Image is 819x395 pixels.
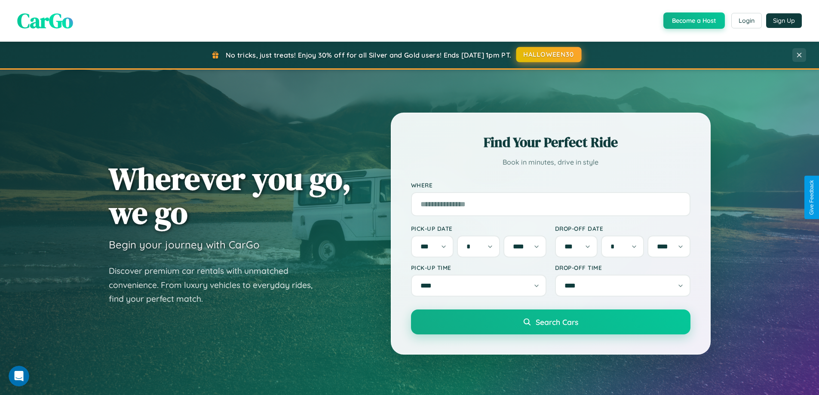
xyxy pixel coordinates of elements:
[809,180,815,215] div: Give Feedback
[766,13,802,28] button: Sign Up
[411,133,690,152] h2: Find Your Perfect Ride
[411,264,546,271] label: Pick-up Time
[17,6,73,35] span: CarGo
[411,156,690,168] p: Book in minutes, drive in style
[109,162,351,230] h1: Wherever you go, we go
[731,13,762,28] button: Login
[411,225,546,232] label: Pick-up Date
[411,181,690,189] label: Where
[536,317,578,327] span: Search Cars
[555,225,690,232] label: Drop-off Date
[663,12,725,29] button: Become a Host
[555,264,690,271] label: Drop-off Time
[9,366,29,386] iframe: Intercom live chat
[109,264,324,306] p: Discover premium car rentals with unmatched convenience. From luxury vehicles to everyday rides, ...
[411,309,690,334] button: Search Cars
[516,47,582,62] button: HALLOWEEN30
[226,51,511,59] span: No tricks, just treats! Enjoy 30% off for all Silver and Gold users! Ends [DATE] 1pm PT.
[109,238,260,251] h3: Begin your journey with CarGo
